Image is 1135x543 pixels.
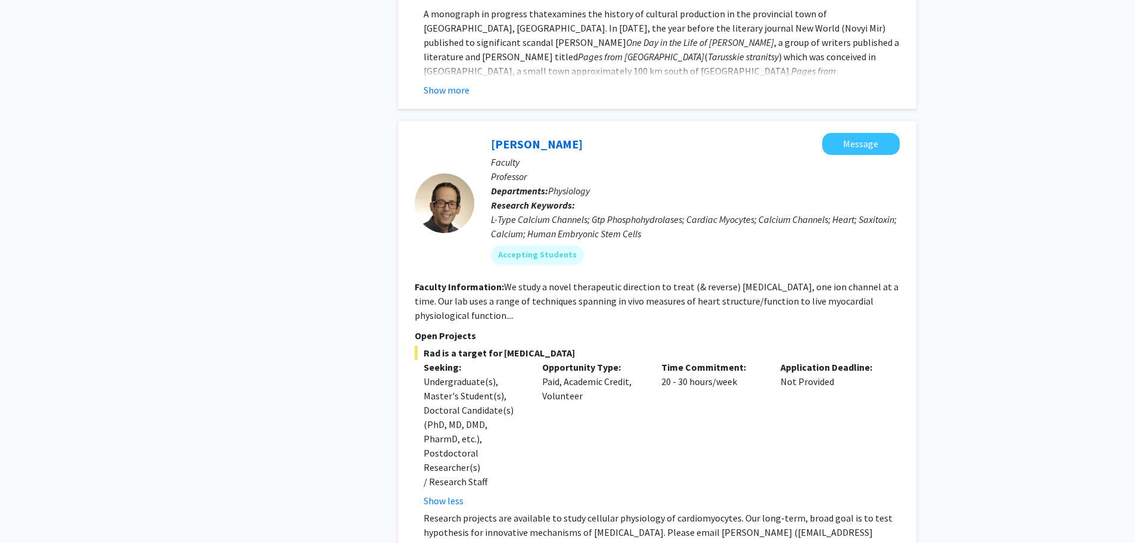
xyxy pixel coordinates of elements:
mat-chip: Accepting Students [491,246,584,265]
em: Pages from [GEOGRAPHIC_DATA] [578,51,704,63]
a: [PERSON_NAME] [491,136,583,151]
div: 20 - 30 hours/week [652,360,772,508]
div: L-Type Calcium Channels; Gtp Phosphohydrolases; Cardiac Myocytes; Calcium Channels; Heart; Saxito... [491,212,900,241]
p: Faculty [491,155,900,169]
p: Seeking: [424,360,525,374]
span: ) which was conceived in [GEOGRAPHIC_DATA], a small town approximately 100 km south of [GEOGRAPHI... [424,51,876,77]
span: ( [704,51,708,63]
p: Open Projects [415,328,900,343]
b: Departments: [491,185,548,197]
fg-read-more: We study a novel therapeutic direction to treat (& reverse) [MEDICAL_DATA], one ion channel at a ... [415,281,898,321]
em: Tarusskie stranitsy [708,51,779,63]
div: Paid, Academic Credit, Volunteer [533,360,652,508]
span: Physiology [548,185,590,197]
span: examines the history of cultural production in the provincial town of [GEOGRAPHIC_DATA], [GEOGRAP... [424,8,885,48]
b: Faculty Information: [415,281,504,293]
p: A monograph in progress that [424,7,900,250]
span: Rad is a target for [MEDICAL_DATA] [415,346,900,360]
span: , a group of writers published a literature and [PERSON_NAME] titled [424,36,899,63]
button: Show more [424,83,469,97]
div: Not Provided [772,360,891,508]
button: Show less [424,494,464,508]
p: Time Commitment: [661,360,763,374]
iframe: Chat [9,489,51,534]
div: Undergraduate(s), Master's Student(s), Doctoral Candidate(s) (PhD, MD, DMD, PharmD, etc.), Postdo... [424,374,525,489]
p: Professor [491,169,900,184]
em: One Day in the Life of [PERSON_NAME] [626,36,774,48]
b: Research Keywords: [491,199,575,211]
button: Message Jonathan Satin [822,133,900,155]
p: Opportunity Type: [542,360,643,374]
p: Application Deadline: [780,360,882,374]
